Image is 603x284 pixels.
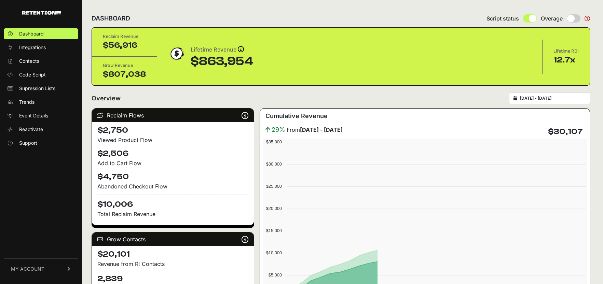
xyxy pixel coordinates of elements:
[4,56,78,67] a: Contacts
[92,94,121,103] h2: Overview
[19,126,43,133] span: Reactivate
[97,260,248,268] p: Revenue from R! Contacts
[553,55,579,66] div: 12.7x
[103,69,146,80] div: $807,038
[287,126,343,134] span: From
[19,99,35,105] span: Trends
[97,249,248,260] h4: $20,101
[4,124,78,135] a: Reactivate
[4,28,78,39] a: Dashboard
[19,71,46,78] span: Code Script
[266,228,282,233] text: $15,000
[97,182,248,190] div: Abandoned Checkout Flow
[11,266,44,272] span: MY ACCOUNT
[548,126,583,137] h4: $30,107
[4,258,78,279] a: MY ACCOUNT
[191,55,253,68] div: $863,954
[269,272,282,278] text: $5,000
[4,138,78,148] a: Support
[22,11,61,15] img: Retention.com
[19,140,37,146] span: Support
[97,159,248,167] div: Add to Cart Flow
[266,161,282,167] text: $30,000
[4,110,78,121] a: Event Details
[92,109,254,122] div: Reclaim Flows
[19,30,44,37] span: Dashboard
[97,136,248,144] div: Viewed Product Flow
[541,14,563,23] span: Overage
[103,33,146,40] div: Reclaim Revenue
[266,139,282,144] text: $35,000
[97,171,248,182] h4: $4,750
[266,184,282,189] text: $25,000
[92,14,130,23] h2: DASHBOARD
[4,69,78,80] a: Code Script
[272,125,285,134] span: 29%
[266,206,282,211] text: $20,000
[4,97,78,108] a: Trends
[19,44,46,51] span: Integrations
[4,83,78,94] a: Supression Lists
[4,42,78,53] a: Integrations
[19,58,39,65] span: Contacts
[92,232,254,246] div: Grow Contacts
[97,125,248,136] h4: $2,750
[553,48,579,55] div: Lifetime ROI
[103,40,146,51] div: $56,916
[300,126,343,133] strong: [DATE] - [DATE]
[486,14,519,23] span: Script status
[97,210,248,218] p: Total Reclaim Revenue
[168,45,185,62] img: dollar-coin-05c43ed7efb7bc0c12610022525b4bbbb207c7efeef5aecc26f025e68dcafac9.png
[97,148,248,159] h4: $2,506
[19,85,55,92] span: Supression Lists
[19,112,48,119] span: Event Details
[266,250,282,255] text: $10,000
[97,195,248,210] h4: $10,006
[103,62,146,69] div: Grow Revenue
[265,111,328,121] h3: Cumulative Revenue
[191,45,253,55] div: Lifetime Revenue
